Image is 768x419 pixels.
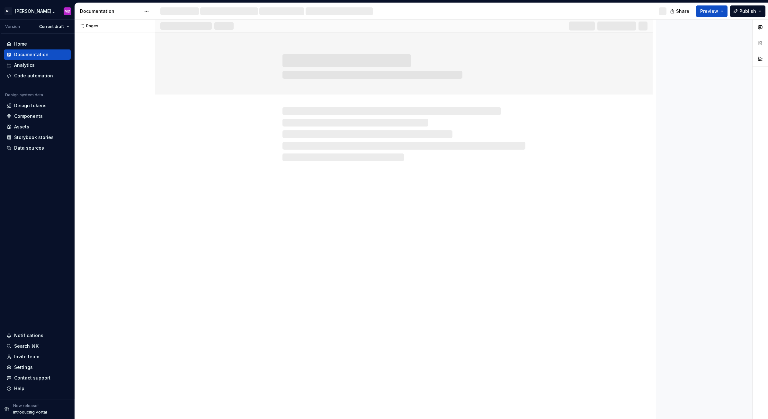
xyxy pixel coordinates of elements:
div: Contact support [14,375,50,381]
a: Storybook stories [4,132,71,143]
div: Documentation [14,51,49,58]
div: Design tokens [14,102,47,109]
div: Data sources [14,145,44,151]
button: Notifications [4,330,71,341]
a: Documentation [4,49,71,60]
a: Analytics [4,60,71,70]
div: Search ⌘K [14,343,39,349]
a: Code automation [4,71,71,81]
button: Share [667,5,693,17]
a: Components [4,111,71,121]
a: Data sources [4,143,71,153]
span: Current draft [39,24,64,29]
div: Code automation [14,73,53,79]
button: Contact support [4,373,71,383]
div: Notifications [14,332,43,339]
a: Design tokens [4,100,71,111]
div: Components [14,113,43,119]
button: Help [4,383,71,394]
a: Settings [4,362,71,372]
a: Assets [4,122,71,132]
div: Documentation [80,8,141,14]
div: Settings [14,364,33,371]
div: Design system data [5,92,43,98]
a: Invite team [4,352,71,362]
div: Pages [77,23,98,29]
p: Introducing Portal [13,410,47,415]
button: Preview [696,5,728,17]
div: Home [14,41,27,47]
div: MD [65,9,70,14]
a: Home [4,39,71,49]
div: Version [5,24,20,29]
button: Current draft [36,22,72,31]
div: Assets [14,124,29,130]
span: Publish [739,8,756,14]
div: Invite team [14,354,39,360]
span: Preview [700,8,718,14]
div: Help [14,385,24,392]
button: Search ⌘K [4,341,71,351]
button: MB[PERSON_NAME] Banking Fusion Design SystemMD [1,4,73,18]
p: New release! [13,403,39,408]
div: Storybook stories [14,134,54,141]
div: Analytics [14,62,35,68]
div: [PERSON_NAME] Banking Fusion Design System [15,8,56,14]
button: Publish [730,5,765,17]
div: MB [4,7,12,15]
span: Share [676,8,689,14]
